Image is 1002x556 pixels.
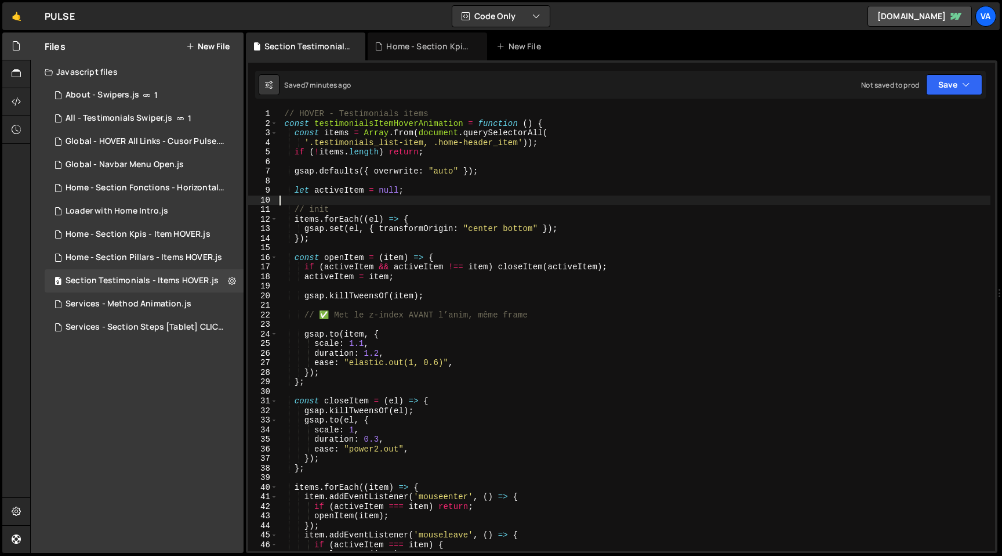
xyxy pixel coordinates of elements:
div: 1 [248,109,278,119]
a: 🤙 [2,2,31,30]
div: 23 [248,320,278,330]
div: 16 [248,253,278,263]
div: 36 [248,445,278,454]
div: Not saved to prod [861,80,919,90]
a: [DOMAIN_NAME] [867,6,972,27]
div: 3 [248,128,278,138]
div: Services - Method Animation.js [66,299,191,309]
div: 17 [248,262,278,272]
div: New File [496,41,545,52]
div: Home - Section Fonctions - Horizontal scroll.js [66,183,226,193]
div: 26 [248,349,278,359]
div: 29 [248,377,278,387]
div: 16253/45227.js [45,200,244,223]
div: 46 [248,540,278,550]
div: 2 [248,119,278,129]
div: 22 [248,311,278,320]
div: 32 [248,406,278,416]
div: Home - Section Kpis - Item HOVER.js [386,41,473,52]
div: 37 [248,454,278,464]
div: 18 [248,272,278,282]
div: 31 [248,396,278,406]
div: 16253/45780.js [45,107,244,130]
div: 16253/45676.js [45,130,248,153]
div: 16253/45325.js [45,269,244,293]
div: Home - Section Kpis - Item HOVER.js [45,223,244,246]
div: 7 minutes ago [305,80,351,90]
div: 9 [248,186,278,196]
div: 25 [248,339,278,349]
div: 13 [248,224,278,234]
div: 12 [248,215,278,225]
div: 43 [248,511,278,521]
span: 1 [154,91,158,100]
div: 27 [248,358,278,368]
div: 30 [248,387,278,397]
div: 40 [248,483,278,493]
div: 4 [248,138,278,148]
div: All - Testimonials Swiper.js [66,113,172,124]
div: Services - Section Steps [Tablet] CLICK.js [66,322,226,333]
div: 33 [248,416,278,425]
div: Global - HOVER All Links - Cusor Pulse.js [66,136,226,147]
div: 15 [248,243,278,253]
div: Global - Navbar Menu Open.js [66,160,184,170]
div: 16253/44426.js [45,153,244,176]
div: 44 [248,521,278,531]
button: New File [186,42,230,51]
div: About - Swipers.js [66,90,139,100]
div: 39 [248,473,278,483]
div: Section Testimonials - Items HOVER.js [264,41,351,52]
div: 7 [248,167,278,176]
div: Javascript files [31,60,244,84]
div: 19 [248,281,278,291]
div: Loader with Home Intro.js [66,206,168,216]
div: 8 [248,176,278,186]
span: 9 [55,277,61,287]
div: 42 [248,502,278,512]
div: 21 [248,301,278,311]
a: Va [975,6,996,27]
div: 16253/45820.js [45,176,248,200]
div: 28 [248,368,278,378]
div: 10 [248,196,278,205]
div: 16253/44878.js [45,293,244,316]
div: 16253/45790.js [45,316,248,339]
div: Home - Section Pillars - Items HOVER.js [45,246,244,269]
div: 6 [248,157,278,167]
div: 5 [248,147,278,157]
div: 45 [248,530,278,540]
div: 38 [248,464,278,474]
div: Home - Section Kpis - Item HOVER.js [66,229,210,240]
div: 11 [248,205,278,215]
div: Home - Section Pillars - Items HOVER.js [66,252,222,263]
div: 16253/43838.js [45,84,244,107]
div: PULSE [45,9,75,23]
div: 34 [248,425,278,435]
h2: Files [45,40,66,53]
div: 24 [248,330,278,340]
div: Saved [284,80,351,90]
div: 41 [248,492,278,502]
button: Save [926,74,982,95]
button: Code Only [452,6,550,27]
div: 20 [248,291,278,301]
div: 35 [248,435,278,445]
span: 1 [188,114,191,123]
div: Section Testimonials - Items HOVER.js [66,276,219,286]
div: 14 [248,234,278,244]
